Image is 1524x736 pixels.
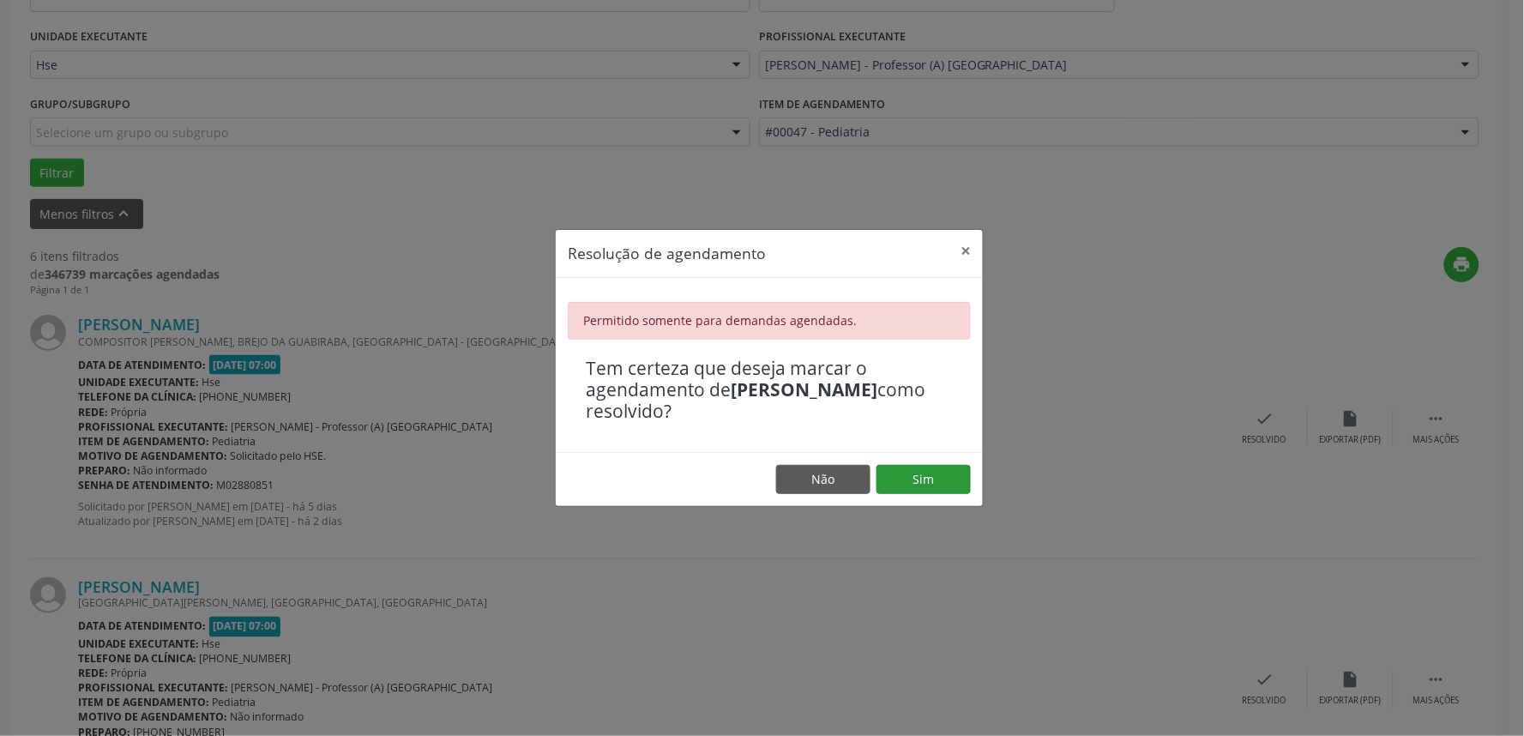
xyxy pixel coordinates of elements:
button: Sim [876,465,971,494]
button: Close [949,230,983,272]
h5: Resolução de agendamento [568,242,766,264]
h4: Tem certeza que deseja marcar o agendamento de como resolvido? [586,358,953,423]
button: Não [776,465,870,494]
b: [PERSON_NAME] [731,377,877,401]
div: Permitido somente para demandas agendadas. [568,302,971,340]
